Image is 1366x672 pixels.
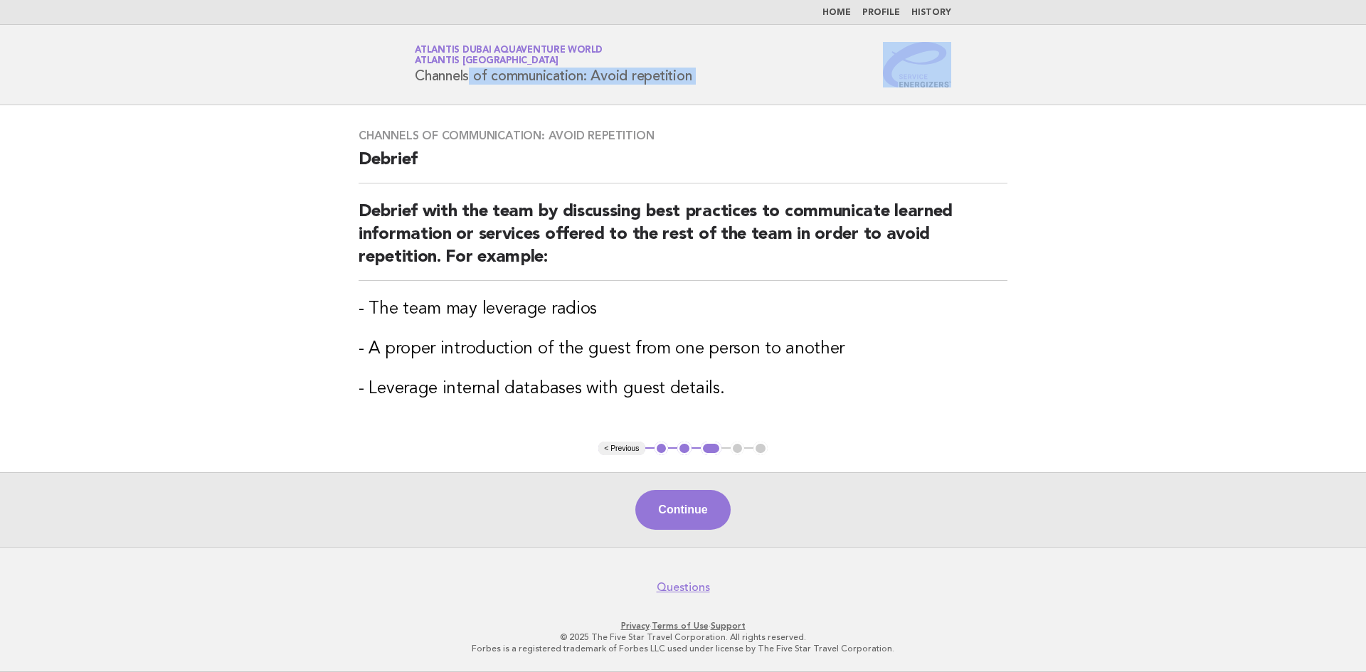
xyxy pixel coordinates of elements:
img: Service Energizers [883,42,951,87]
button: Continue [635,490,730,530]
a: History [911,9,951,17]
p: Forbes is a registered trademark of Forbes LLC used under license by The Five Star Travel Corpora... [248,643,1118,654]
h1: Channels of communication: Avoid repetition [415,46,692,83]
span: Atlantis [GEOGRAPHIC_DATA] [415,57,558,66]
h3: Channels of communication: Avoid repetition [359,129,1007,143]
h3: - A proper introduction of the guest from one person to another [359,338,1007,361]
a: Terms of Use [652,621,709,631]
p: · · [248,620,1118,631]
a: Profile [862,9,900,17]
h3: - The team may leverage radios [359,298,1007,321]
a: Questions [657,580,710,594]
button: 3 [701,442,721,456]
h2: Debrief with the team by discussing best practices to communicate learned information or services... [359,201,1007,281]
button: 1 [655,442,669,456]
button: < Previous [598,442,645,456]
button: 2 [677,442,692,456]
p: © 2025 The Five Star Travel Corporation. All rights reserved. [248,631,1118,643]
h2: Debrief [359,149,1007,183]
h3: - Leverage internal databases with guest details. [359,378,1007,400]
a: Atlantis Dubai Aquaventure WorldAtlantis [GEOGRAPHIC_DATA] [415,46,603,65]
a: Support [711,621,746,631]
a: Privacy [621,621,650,631]
a: Home [822,9,851,17]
